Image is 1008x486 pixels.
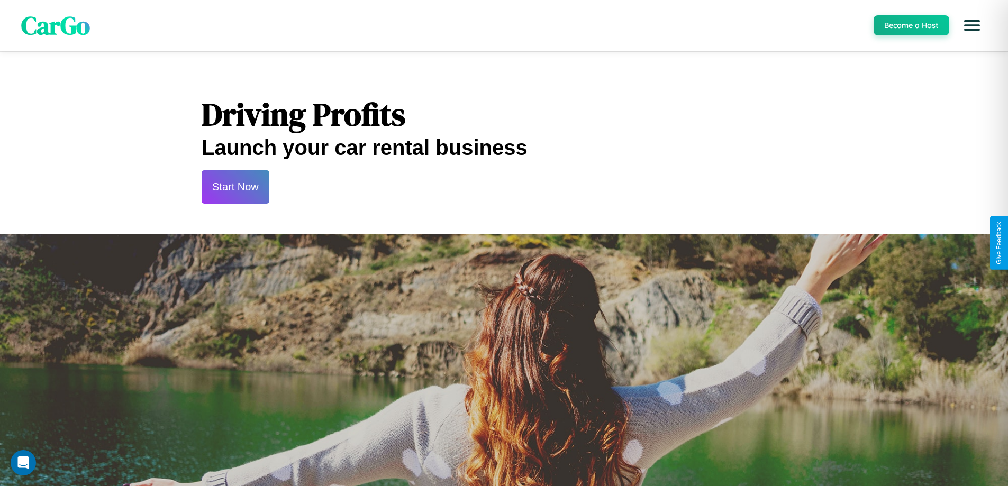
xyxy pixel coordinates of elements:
[202,93,806,136] h1: Driving Profits
[202,136,806,160] h2: Launch your car rental business
[874,15,949,35] button: Become a Host
[11,450,36,475] div: Open Intercom Messenger
[957,11,987,40] button: Open menu
[202,170,269,204] button: Start Now
[995,222,1003,264] div: Give Feedback
[21,8,90,43] span: CarGo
